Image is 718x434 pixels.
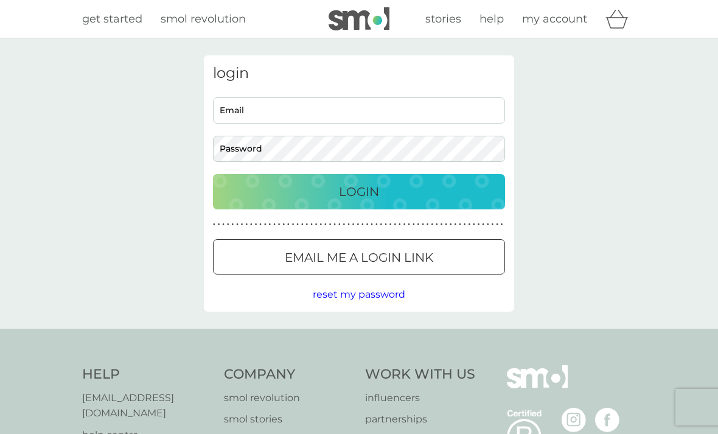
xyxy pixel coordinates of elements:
h4: Company [224,365,354,384]
a: [EMAIL_ADDRESS][DOMAIN_NAME] [82,390,212,421]
p: ● [278,222,281,228]
p: ● [422,222,424,228]
span: get started [82,12,142,26]
h4: Work With Us [365,365,475,384]
p: ● [273,222,276,228]
span: stories [425,12,461,26]
p: ● [478,222,480,228]
p: ● [301,222,304,228]
span: smol revolution [161,12,246,26]
a: stories [425,10,461,28]
p: ● [455,222,457,228]
p: ● [371,222,373,228]
p: ● [333,222,336,228]
p: ● [501,222,503,228]
p: ● [450,222,452,228]
p: ● [492,222,494,228]
p: ● [389,222,392,228]
a: partnerships [365,411,475,427]
a: smol revolution [161,10,246,28]
span: reset my password [313,289,405,300]
p: ● [352,222,355,228]
img: visit the smol Instagram page [562,408,586,432]
p: ● [292,222,295,228]
p: ● [361,222,364,228]
a: help [479,10,504,28]
p: ● [436,222,438,228]
p: ● [338,222,341,228]
span: my account [522,12,587,26]
div: basket [605,7,636,31]
p: ● [264,222,267,228]
p: ● [255,222,257,228]
p: ● [241,222,243,228]
button: Login [213,174,505,209]
p: ● [250,222,253,228]
p: ● [227,222,229,228]
p: ● [296,222,299,228]
a: smol revolution [224,390,354,406]
p: ● [319,222,322,228]
button: Email me a login link [213,239,505,275]
p: ● [310,222,313,228]
p: ● [441,222,443,228]
p: ● [427,222,429,228]
p: ● [482,222,484,228]
a: get started [82,10,142,28]
button: reset my password [313,287,405,303]
img: smol [507,365,568,407]
h3: login [213,65,505,82]
span: help [479,12,504,26]
p: ● [375,222,378,228]
p: ● [232,222,234,228]
p: ● [380,222,383,228]
p: ● [417,222,420,228]
p: ● [459,222,461,228]
p: ● [347,222,350,228]
p: ● [473,222,475,228]
p: ● [236,222,239,228]
h4: Help [82,365,212,384]
p: ● [487,222,489,228]
img: visit the smol Facebook page [595,408,619,432]
p: ● [259,222,262,228]
p: ● [329,222,332,228]
p: ● [282,222,285,228]
p: ● [366,222,369,228]
p: ● [245,222,248,228]
a: my account [522,10,587,28]
p: ● [431,222,433,228]
a: influencers [365,390,475,406]
p: ● [496,222,498,228]
p: ● [394,222,396,228]
p: ● [315,222,318,228]
p: Login [339,182,379,201]
a: smol stories [224,411,354,427]
p: ● [399,222,401,228]
p: ● [218,222,220,228]
p: ● [213,222,215,228]
p: Email me a login link [285,248,433,267]
p: ● [445,222,447,228]
p: ● [468,222,470,228]
p: ● [343,222,346,228]
p: ● [403,222,406,228]
p: ● [222,222,225,228]
p: ● [287,222,290,228]
p: ● [324,222,327,228]
p: ● [413,222,415,228]
img: smol [329,7,389,30]
p: ● [357,222,359,228]
p: ● [385,222,387,228]
p: ● [306,222,308,228]
p: ● [408,222,410,228]
p: ● [269,222,271,228]
p: ● [464,222,466,228]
